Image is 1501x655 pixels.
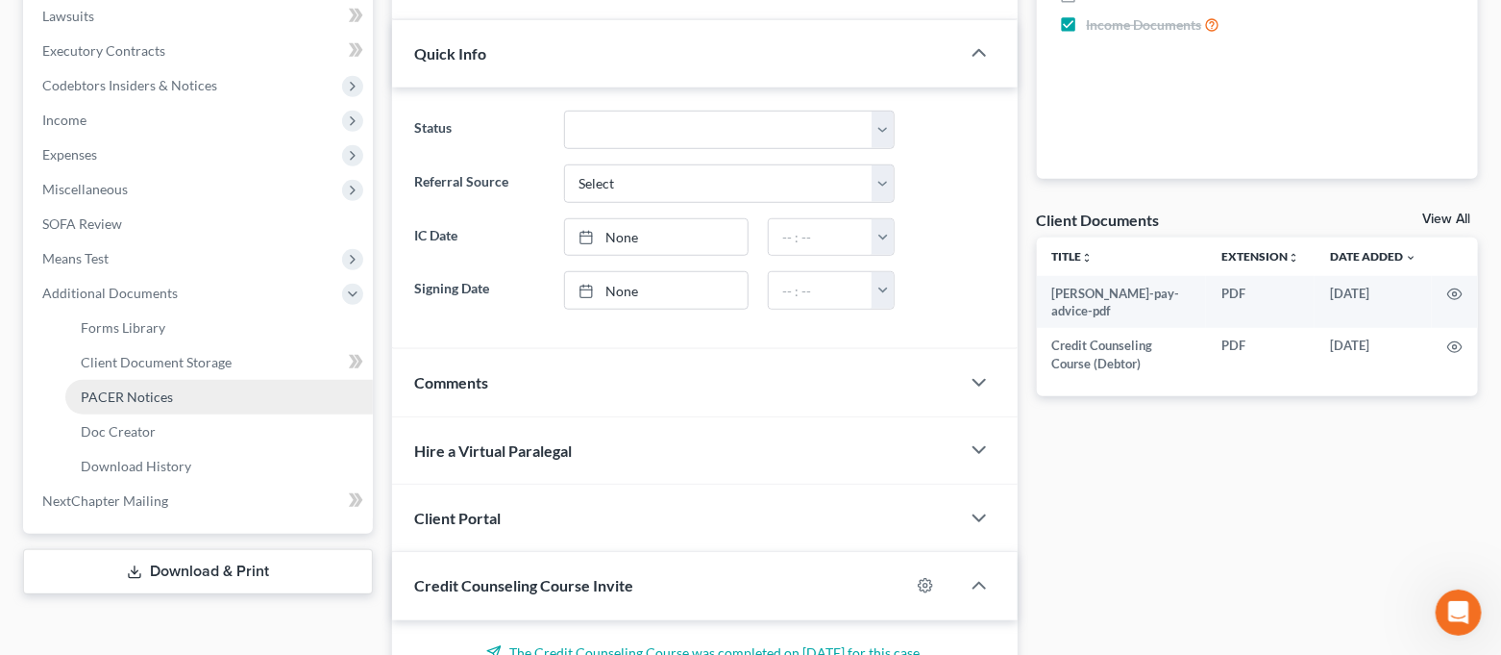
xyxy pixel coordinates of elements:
input: -- : -- [769,219,873,256]
td: PDF [1206,276,1315,329]
div: Emma says… [15,151,369,434]
span: Comments [415,373,489,391]
span: Income Documents [1087,15,1202,35]
a: PACER Notices [65,380,373,415]
td: [DATE] [1315,276,1432,329]
span: Miscellaneous [42,181,128,197]
span: Forms Library [81,319,165,336]
a: View All [1422,213,1470,226]
span: Client Document Storage [81,354,232,370]
a: Extensionunfold_more [1221,249,1299,264]
i: expand_more [1405,252,1416,264]
div: In observance of[DATE],the NextChapter team will be out of office on[DATE]. Our team will be unav... [15,151,315,391]
a: Help Center [31,305,259,340]
div: In observance of the NextChapter team will be out of office on . Our team will be unavailable for... [31,163,300,294]
textarea: Message… [16,467,368,500]
span: Credit Counseling Course Invite [415,576,634,594]
a: Forms Library [65,311,373,345]
a: Download & Print [23,549,373,594]
span: Codebtors Insiders & Notices [42,77,217,93]
span: Client Portal [415,509,502,527]
a: Doc Creator [65,415,373,449]
button: Emoji picker [30,508,45,523]
td: [DATE] [1315,328,1432,381]
span: Hire a Virtual Paralegal [415,441,573,460]
b: [DATE], [143,164,200,179]
div: Close [337,8,372,42]
p: Active [93,24,132,43]
a: None [565,219,748,256]
button: go back [12,8,49,44]
td: [PERSON_NAME]-pay-advice-pdf [1037,276,1206,329]
span: PACER Notices [81,389,173,405]
label: Referral Source [406,164,555,203]
span: Lawsuits [42,8,94,24]
span: Executory Contracts [42,42,165,59]
img: Profile image for Emma [55,11,86,41]
a: NextChapter Mailing [27,484,373,518]
td: PDF [1206,328,1315,381]
a: SOFA Review [27,207,373,241]
span: Download History [81,458,191,474]
label: Status [406,111,555,149]
span: Expenses [42,146,97,163]
div: We encourage you to use the to answer any questions and we will respond to any unanswered inquiri... [31,304,300,379]
b: [DATE] [47,201,98,216]
button: Send a message… [330,500,360,531]
button: Home [301,8,337,44]
span: SOFA Review [42,215,122,232]
span: Income [42,112,86,128]
i: unfold_more [1288,252,1299,264]
input: -- : -- [769,272,873,309]
label: IC Date [406,218,555,257]
td: Credit Counseling Course (Debtor) [1037,328,1206,381]
span: Quick Info [415,44,487,63]
span: Doc Creator [81,423,156,440]
button: Upload attachment [91,508,107,523]
iframe: Intercom live chat [1436,590,1482,636]
div: [PERSON_NAME] • 3h ago [31,395,182,407]
a: Client Document Storage [65,345,373,380]
span: Additional Documents [42,285,178,301]
label: Signing Date [406,271,555,310]
a: Date Added expand_more [1330,249,1416,264]
div: Client Documents [1037,210,1160,230]
a: None [565,272,748,309]
i: unfold_more [1082,252,1094,264]
b: [DATE] [47,277,98,292]
a: Titleunfold_more [1052,249,1094,264]
button: Start recording [122,508,137,523]
span: NextChapter Mailing [42,492,168,509]
button: Gif picker [61,508,76,523]
span: Means Test [42,250,109,266]
a: Download History [65,449,373,484]
a: Executory Contracts [27,34,373,68]
h1: [PERSON_NAME] [93,10,218,24]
